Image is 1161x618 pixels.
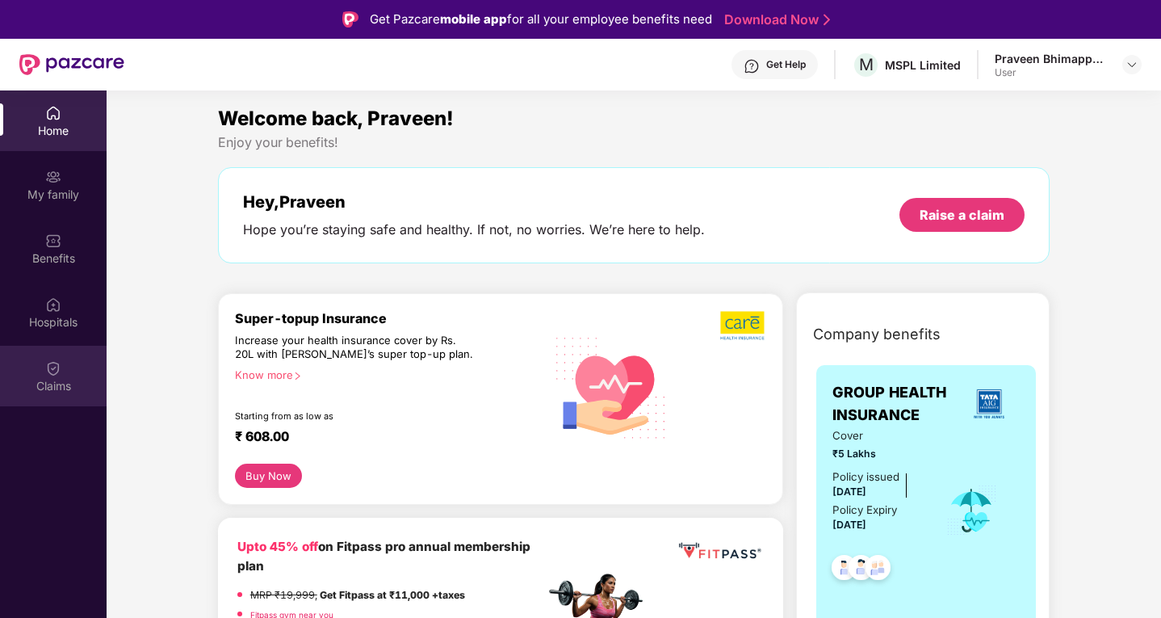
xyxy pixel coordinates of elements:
[744,58,760,74] img: svg+xml;base64,PHN2ZyBpZD0iSGVscC0zMngzMiIgeG1sbnM9Imh0dHA6Ly93d3cudzMub3JnLzIwMDAvc3ZnIiB3aWR0aD...
[920,206,1004,224] div: Raise a claim
[832,502,897,519] div: Policy Expiry
[945,484,998,537] img: icon
[237,539,530,574] b: on Fitpass pro annual membership plan
[813,323,941,346] span: Company benefits
[832,427,924,444] span: Cover
[766,58,806,71] div: Get Help
[676,537,764,565] img: fppp.png
[824,550,864,590] img: svg+xml;base64,PHN2ZyB4bWxucz0iaHR0cDovL3d3dy53My5vcmcvMjAwMC9zdmciIHdpZHRoPSI0OC45NDMiIGhlaWdodD...
[45,296,61,313] img: svg+xml;base64,PHN2ZyBpZD0iSG9zcGl0YWxzIiB4bWxucz0iaHR0cDovL3d3dy53My5vcmcvMjAwMC9zdmciIHdpZHRoPS...
[235,368,535,380] div: Know more
[724,11,825,28] a: Download Now
[370,10,712,29] div: Get Pazcare for all your employee benefits need
[995,51,1108,66] div: Praveen Bhimappa Khavatkopp
[19,54,124,75] img: New Pazcare Logo
[1125,58,1138,71] img: svg+xml;base64,PHN2ZyBpZD0iRHJvcGRvd24tMzJ4MzIiIHhtbG5zPSJodHRwOi8vd3d3LnczLm9yZy8yMDAwL3N2ZyIgd2...
[320,589,465,601] strong: Get Fitpass at ₹11,000 +taxes
[832,469,899,486] div: Policy issued
[720,310,766,341] img: b5dec4f62d2307b9de63beb79f102df3.png
[45,169,61,185] img: svg+xml;base64,PHN2ZyB3aWR0aD0iMjAiIGhlaWdodD0iMjAiIHZpZXdCb3g9IjAgMCAyMCAyMCIgZmlsbD0ibm9uZSIgeG...
[832,381,958,427] span: GROUP HEALTH INSURANCE
[824,11,830,28] img: Stroke
[45,233,61,249] img: svg+xml;base64,PHN2ZyBpZD0iQmVuZWZpdHMiIHhtbG5zPSJodHRwOi8vd3d3LnczLm9yZy8yMDAwL3N2ZyIgd2lkdGg9Ij...
[237,539,318,554] b: Upto 45% off
[342,11,358,27] img: Logo
[885,57,961,73] div: MSPL Limited
[235,334,476,362] div: Increase your health insurance cover by Rs. 20L with [PERSON_NAME]’s super top-up plan.
[858,550,898,590] img: svg+xml;base64,PHN2ZyB4bWxucz0iaHR0cDovL3d3dy53My5vcmcvMjAwMC9zdmciIHdpZHRoPSI0OC45NDMiIGhlaWdodD...
[832,519,866,531] span: [DATE]
[45,105,61,121] img: svg+xml;base64,PHN2ZyBpZD0iSG9tZSIgeG1sbnM9Imh0dHA6Ly93d3cudzMub3JnLzIwMDAvc3ZnIiB3aWR0aD0iMjAiIG...
[243,192,705,212] div: Hey, Praveen
[967,382,1011,426] img: insurerLogo
[250,589,317,601] del: MRP ₹19,999,
[832,486,866,498] span: [DATE]
[218,134,1050,151] div: Enjoy your benefits!
[440,11,507,27] strong: mobile app
[235,428,529,448] div: ₹ 608.00
[243,221,705,238] div: Hope you’re staying safe and healthy. If not, no worries. We’re here to help.
[218,107,454,130] span: Welcome back, Praveen!
[995,66,1108,79] div: User
[45,360,61,376] img: svg+xml;base64,PHN2ZyBpZD0iQ2xhaW0iIHhtbG5zPSJodHRwOi8vd3d3LnczLm9yZy8yMDAwL3N2ZyIgd2lkdGg9IjIwIi...
[859,55,874,74] span: M
[235,410,476,422] div: Starting from as low as
[235,464,302,488] button: Buy Now
[293,372,302,380] span: right
[235,310,545,326] div: Super-topup Insurance
[832,446,924,461] span: ₹5 Lakhs
[545,319,678,454] img: svg+xml;base64,PHN2ZyB4bWxucz0iaHR0cDovL3d3dy53My5vcmcvMjAwMC9zdmciIHhtbG5zOnhsaW5rPSJodHRwOi8vd3...
[841,550,881,590] img: svg+xml;base64,PHN2ZyB4bWxucz0iaHR0cDovL3d3dy53My5vcmcvMjAwMC9zdmciIHdpZHRoPSI0OC45NDMiIGhlaWdodD...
